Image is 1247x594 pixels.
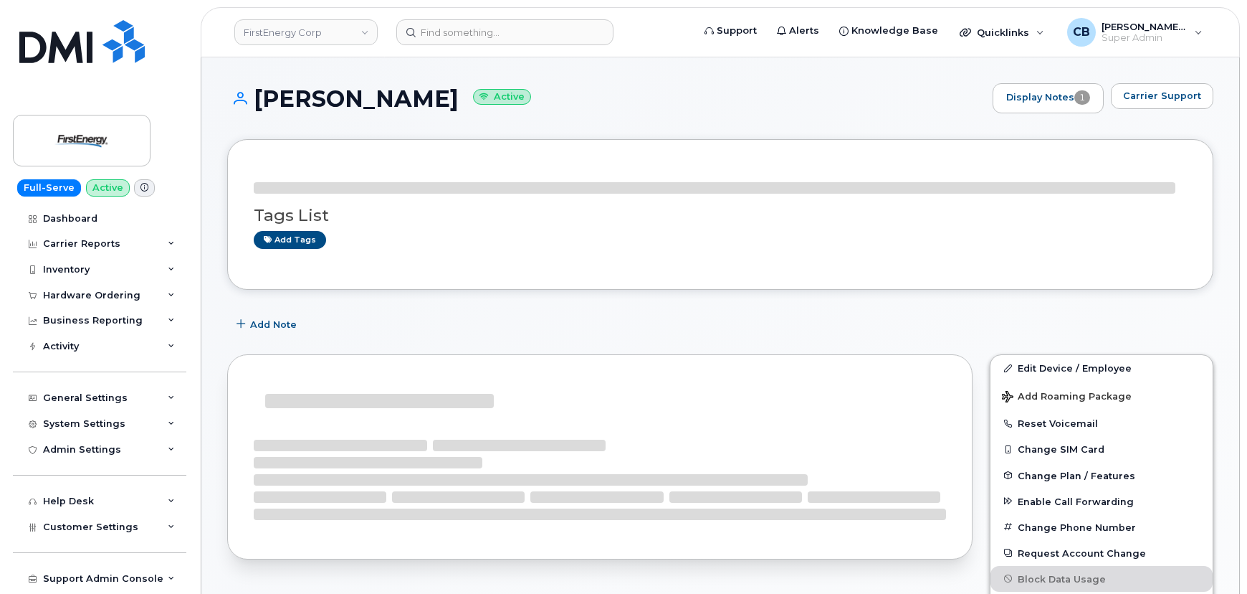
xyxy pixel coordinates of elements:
span: 1 [1074,90,1090,105]
small: Active [473,89,531,105]
a: Add tags [254,231,326,249]
span: Carrier Support [1123,89,1201,103]
span: Enable Call Forwarding [1018,496,1134,506]
a: Display Notes1 [993,83,1104,113]
button: Change Phone Number [990,514,1213,540]
button: Change SIM Card [990,436,1213,462]
button: Enable Call Forwarding [990,489,1213,514]
h1: [PERSON_NAME] [227,86,985,111]
button: Block Data Usage [990,566,1213,592]
button: Carrier Support [1111,83,1213,109]
button: Add Roaming Package [990,381,1213,410]
span: Change Plan / Features [1018,470,1135,481]
h3: Tags List [254,207,1187,225]
button: Reset Voicemail [990,410,1213,436]
span: Add Roaming Package [1002,391,1132,405]
button: Request Account Change [990,540,1213,566]
button: Add Note [227,311,309,337]
span: Add Note [250,318,297,331]
button: Change Plan / Features [990,463,1213,489]
a: Edit Device / Employee [990,355,1213,381]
